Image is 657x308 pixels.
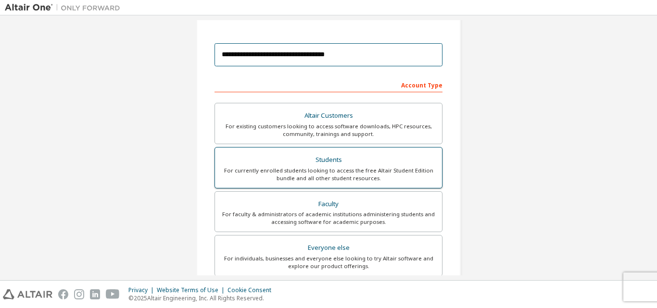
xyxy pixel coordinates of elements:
img: facebook.svg [58,289,68,299]
div: Altair Customers [221,109,436,123]
div: Students [221,153,436,167]
div: Cookie Consent [227,286,277,294]
div: Privacy [128,286,157,294]
img: linkedin.svg [90,289,100,299]
div: Account Type [215,77,442,92]
img: altair_logo.svg [3,289,52,299]
img: instagram.svg [74,289,84,299]
div: For faculty & administrators of academic institutions administering students and accessing softwa... [221,210,436,226]
div: Website Terms of Use [157,286,227,294]
div: For currently enrolled students looking to access the free Altair Student Edition bundle and all ... [221,167,436,182]
img: Altair One [5,3,125,12]
div: For existing customers looking to access software downloads, HPC resources, community, trainings ... [221,123,436,138]
p: © 2025 Altair Engineering, Inc. All Rights Reserved. [128,294,277,302]
div: For individuals, businesses and everyone else looking to try Altair software and explore our prod... [221,255,436,270]
div: Everyone else [221,241,436,255]
img: youtube.svg [106,289,120,299]
div: Faculty [221,197,436,211]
